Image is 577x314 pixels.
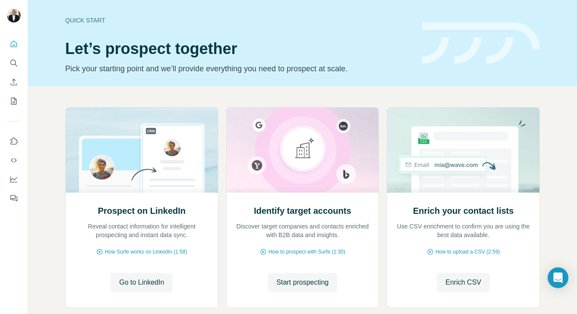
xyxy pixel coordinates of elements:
button: Dashboard [7,171,21,187]
span: Go to LinkedIn [119,277,164,288]
span: How Surfe works on LinkedIn (1:58) [105,248,187,256]
img: banner [422,22,540,64]
button: My lists [7,93,21,109]
p: Use CSV enrichment to confirm you are using the best data available. [396,222,531,239]
img: Avatar [7,9,21,22]
button: Go to LinkedIn [110,273,173,292]
img: Enrich your contact lists [387,108,540,193]
span: How to upload a CSV (2:59) [435,248,500,256]
button: Use Surfe on LinkedIn [7,133,21,149]
img: Identify target accounts [226,108,379,193]
button: Feedback [7,190,21,206]
span: How to prospect with Surfe (1:30) [268,248,345,256]
button: Start prospecting [268,273,337,292]
h1: Let’s prospect together [65,40,412,57]
img: Prospect on LinkedIn [65,108,218,193]
button: Use Surfe API [7,152,21,168]
p: Reveal contact information for intelligent prospecting and instant data sync. [74,222,209,239]
h2: Enrich your contact lists [413,205,514,217]
span: Start prospecting [277,277,329,288]
p: Discover target companies and contacts enriched with B2B data and insights. [235,222,370,239]
h2: Prospect on LinkedIn [98,205,186,217]
button: Enrich CSV [7,74,21,90]
p: Pick your starting point and we’ll provide everything you need to prospect at scale. [65,63,412,75]
button: Search [7,55,21,71]
button: Quick start [7,36,21,52]
h2: Identify target accounts [254,205,351,217]
button: Enrich CSV [437,273,490,292]
span: Enrich CSV [445,277,481,288]
div: Open Intercom Messenger [548,267,568,288]
div: Quick start [65,16,412,25]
